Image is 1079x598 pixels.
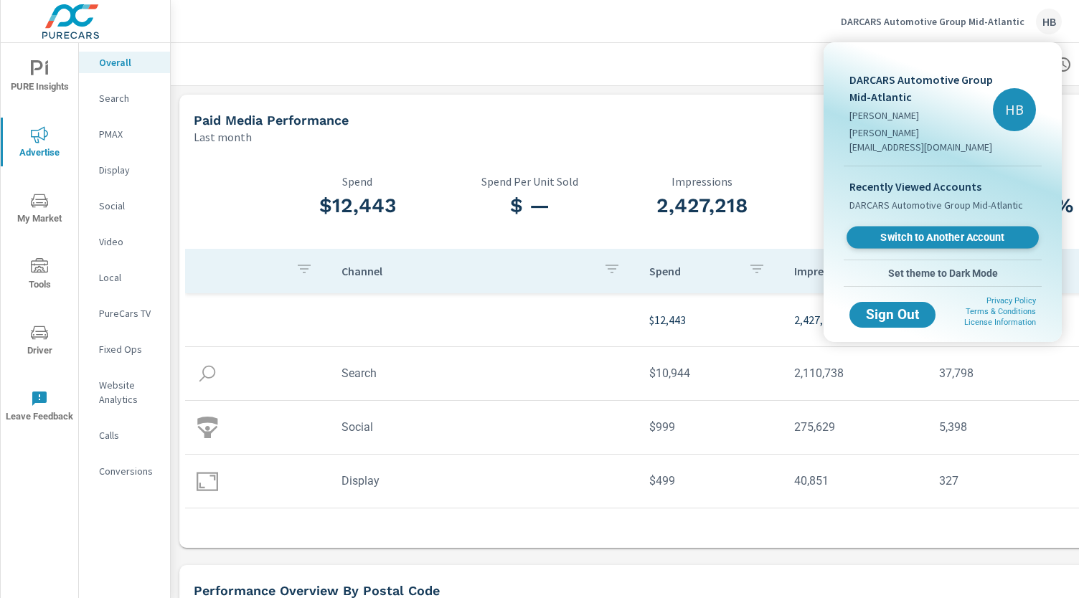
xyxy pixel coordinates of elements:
[849,198,1023,212] span: DARCARS Automotive Group Mid-Atlantic
[849,267,1036,280] span: Set theme to Dark Mode
[986,296,1036,305] a: Privacy Policy
[849,302,936,328] button: Sign Out
[861,308,924,321] span: Sign Out
[849,125,993,154] p: [PERSON_NAME][EMAIL_ADDRESS][DOMAIN_NAME]
[964,318,1036,327] a: License Information
[993,88,1036,131] div: HB
[849,178,1036,195] p: Recently Viewed Accounts
[844,260,1042,286] button: Set theme to Dark Mode
[847,227,1039,249] a: Switch to Another Account
[854,231,1030,245] span: Switch to Another Account
[849,108,993,123] p: [PERSON_NAME]
[849,71,993,105] p: DARCARS Automotive Group Mid-Atlantic
[966,307,1036,316] a: Terms & Conditions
